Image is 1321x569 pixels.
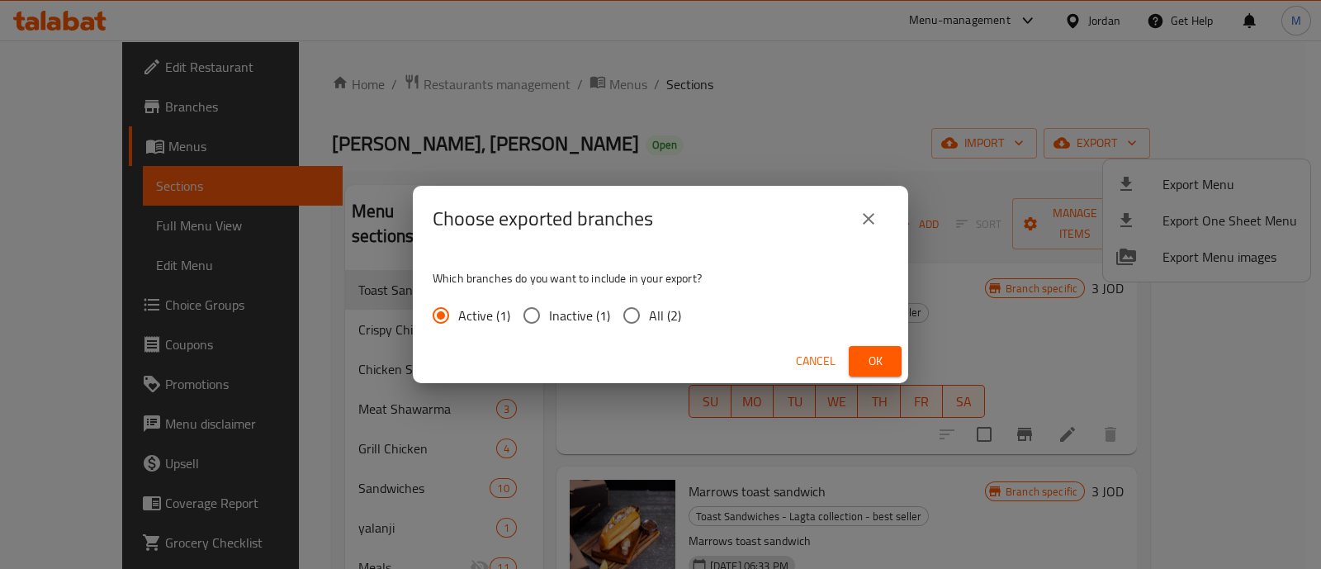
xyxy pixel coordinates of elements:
[458,306,510,325] span: Active (1)
[433,206,653,232] h2: Choose exported branches
[862,351,888,372] span: Ok
[649,306,681,325] span: All (2)
[796,351,836,372] span: Cancel
[433,270,888,287] p: Which branches do you want to include in your export?
[789,346,842,377] button: Cancel
[849,199,888,239] button: close
[849,346,902,377] button: Ok
[549,306,610,325] span: Inactive (1)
